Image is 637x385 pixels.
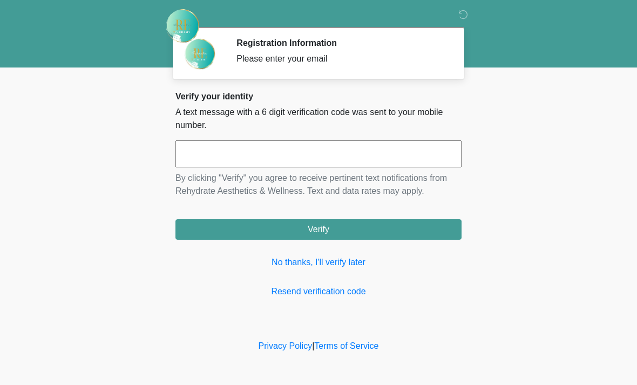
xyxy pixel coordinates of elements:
a: No thanks, I'll verify later [175,256,462,269]
h2: Verify your identity [175,91,462,102]
img: Agent Avatar [184,38,216,70]
button: Verify [175,219,462,240]
a: | [312,341,314,350]
a: Resend verification code [175,285,462,298]
img: Rehydrate Aesthetics & Wellness Logo [165,8,200,44]
p: A text message with a 6 digit verification code was sent to your mobile number. [175,106,462,132]
a: Terms of Service [314,341,378,350]
p: By clicking "Verify" you agree to receive pertinent text notifications from Rehydrate Aesthetics ... [175,172,462,198]
div: Please enter your email [236,52,445,65]
a: Privacy Policy [259,341,313,350]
